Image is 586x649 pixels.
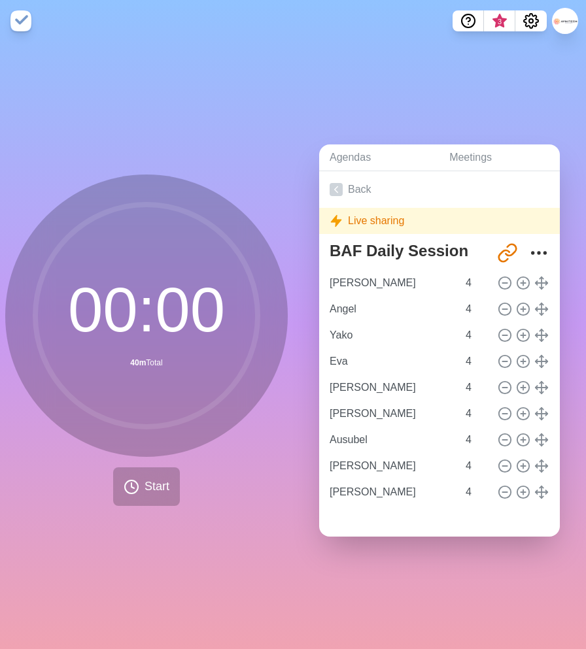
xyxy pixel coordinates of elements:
img: timeblocks logo [10,10,31,31]
input: Mins [460,270,492,296]
input: Name [324,479,458,505]
span: Start [145,478,169,495]
a: Back [319,171,560,208]
input: Name [324,296,458,322]
input: Name [324,427,458,453]
input: Name [324,348,458,374]
div: Live sharing [319,208,560,234]
input: Mins [460,479,492,505]
input: Mins [460,296,492,322]
input: Mins [460,348,492,374]
button: Help [453,10,484,31]
button: More [526,240,552,266]
input: Mins [460,374,492,401]
input: Mins [460,427,492,453]
input: Name [324,401,458,427]
button: Settings [515,10,547,31]
input: Name [324,322,458,348]
input: Mins [460,453,492,479]
a: Meetings [439,144,560,171]
input: Name [324,270,458,296]
input: Name [324,374,458,401]
a: Agendas [319,144,439,171]
button: Share link [494,240,521,266]
input: Mins [460,401,492,427]
input: Mins [460,322,492,348]
span: 3 [494,16,505,27]
input: Name [324,453,458,479]
button: Start [113,467,180,506]
button: What’s new [484,10,515,31]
